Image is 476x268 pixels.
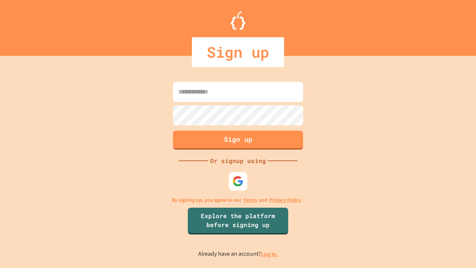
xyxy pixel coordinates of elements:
[192,37,284,67] div: Sign up
[232,176,244,187] img: google-icon.svg
[243,196,257,204] a: Terms
[172,196,305,204] p: By signing up, you agree to our and .
[269,196,301,204] a: Privacy Policy
[173,131,303,150] button: Sign up
[208,156,268,165] div: Or signup using
[231,11,245,30] img: Logo.svg
[188,208,288,234] a: Explore the platform before signing up
[198,249,278,259] p: Already have an account?
[261,250,278,258] a: Log in.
